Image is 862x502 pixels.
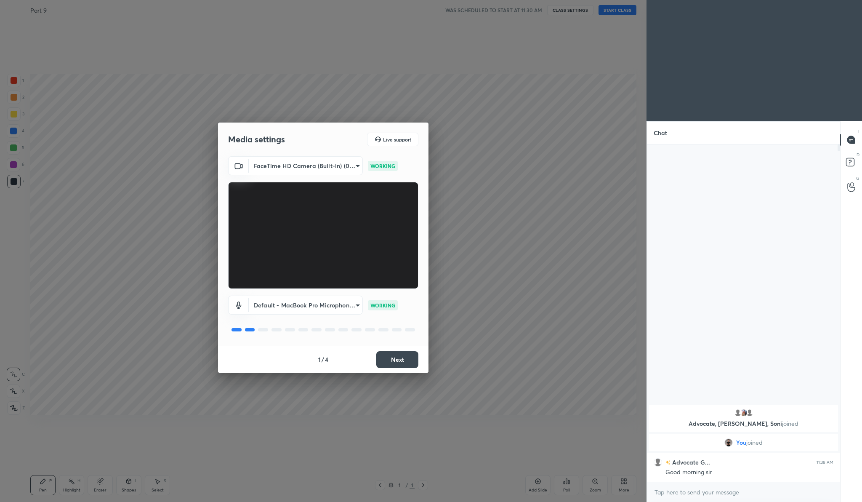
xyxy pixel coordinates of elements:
[734,409,742,417] img: default.png
[740,409,748,417] img: 94bcd89bc7ca4e5a82e5345f6df80e34.jpg
[325,355,328,364] h4: 4
[654,420,833,427] p: Advocate, [PERSON_NAME], Soni
[647,403,840,482] div: grid
[376,351,418,368] button: Next
[856,175,859,182] p: G
[665,460,670,465] img: no-rating-badge.077c3623.svg
[857,152,859,158] p: D
[370,162,395,170] p: WORKING
[724,438,733,447] img: 9f6949702e7c485d94fd61f2cce3248e.jpg
[370,302,395,309] p: WORKING
[665,468,833,477] div: Good morning sir
[670,458,710,467] h6: Advocate G...
[736,439,746,446] span: You
[322,355,324,364] h4: /
[857,128,859,134] p: T
[782,419,798,427] span: joined
[654,458,662,467] img: default.png
[383,137,411,142] h5: Live support
[647,122,674,144] p: Chat
[249,296,363,315] div: FaceTime HD Camera (Built-in) (05ac:8514)
[817,460,833,465] div: 11:38 AM
[228,134,285,145] h2: Media settings
[249,156,363,175] div: FaceTime HD Camera (Built-in) (05ac:8514)
[746,439,763,446] span: joined
[318,355,321,364] h4: 1
[745,409,754,417] img: default.png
